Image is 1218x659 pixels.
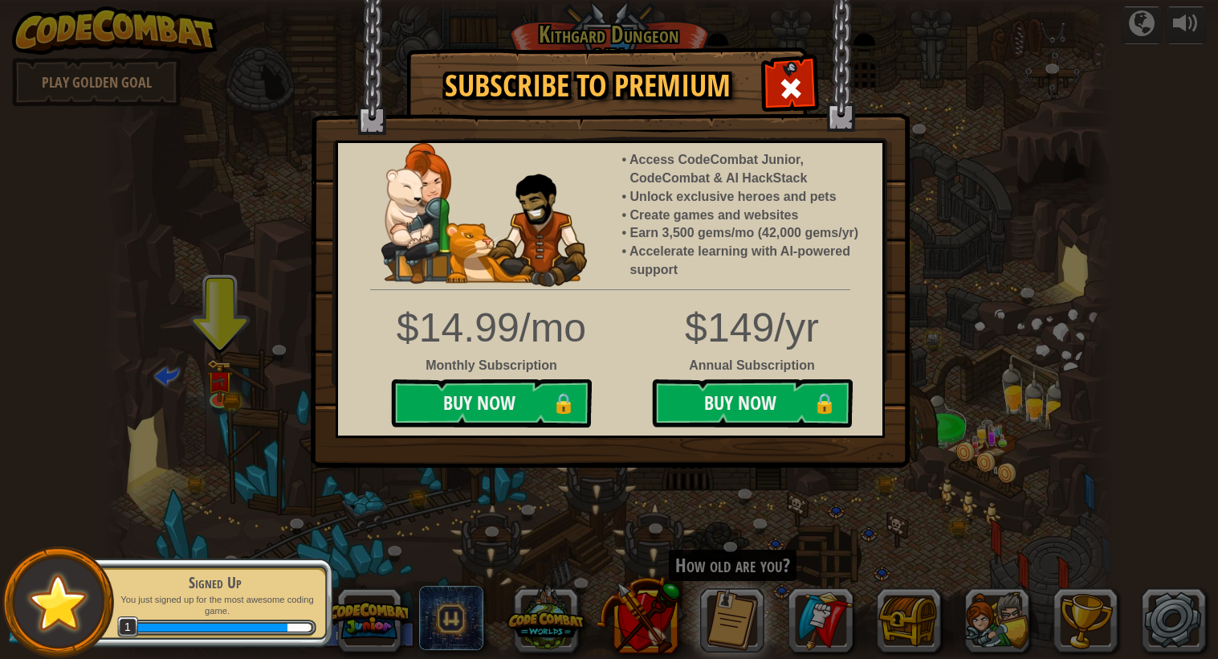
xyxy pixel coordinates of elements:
[385,357,598,375] div: Monthly Subscription
[391,379,592,428] button: Buy Now🔒
[117,616,139,638] span: 1
[114,594,316,617] p: You just signed up for the most awesome coding game.
[423,69,752,103] h1: Subscribe to Premium
[630,188,866,207] li: Unlock exclusive heroes and pets
[630,207,866,225] li: Create games and websites
[630,243,866,280] li: Accelerate learning with AI-powered support
[381,143,587,287] img: anya-and-nando-pet.webp
[326,357,894,375] div: Annual Subscription
[22,567,95,638] img: default.png
[630,224,866,243] li: Earn 3,500 gems/mo (42,000 gems/yr)
[652,379,853,428] button: Buy Now🔒
[385,300,598,357] div: $14.99/mo
[326,300,894,357] div: $149/yr
[630,151,866,188] li: Access CodeCombat Junior, CodeCombat & AI HackStack
[114,571,316,594] div: Signed Up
